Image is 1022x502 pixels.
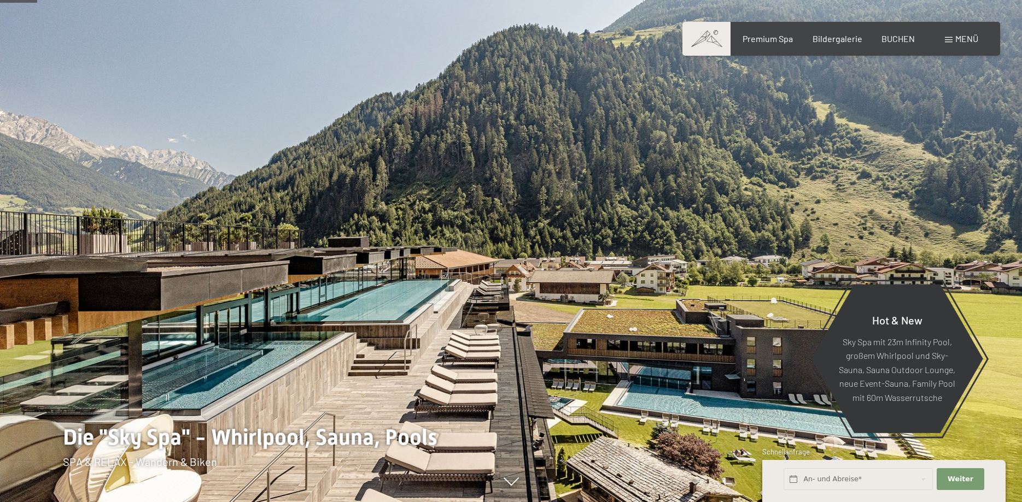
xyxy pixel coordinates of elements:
span: Menü [955,33,978,44]
a: Bildergalerie [813,33,862,44]
a: Premium Spa [743,33,793,44]
span: Hot & New [872,313,922,326]
span: Weiter [948,474,973,484]
a: BUCHEN [881,33,915,44]
a: Hot & New Sky Spa mit 23m Infinity Pool, großem Whirlpool und Sky-Sauna, Sauna Outdoor Lounge, ne... [810,284,984,434]
button: Weiter [937,468,984,491]
span: Schnellanfrage [762,447,810,456]
p: Sky Spa mit 23m Infinity Pool, großem Whirlpool und Sky-Sauna, Sauna Outdoor Lounge, neue Event-S... [838,334,956,404]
